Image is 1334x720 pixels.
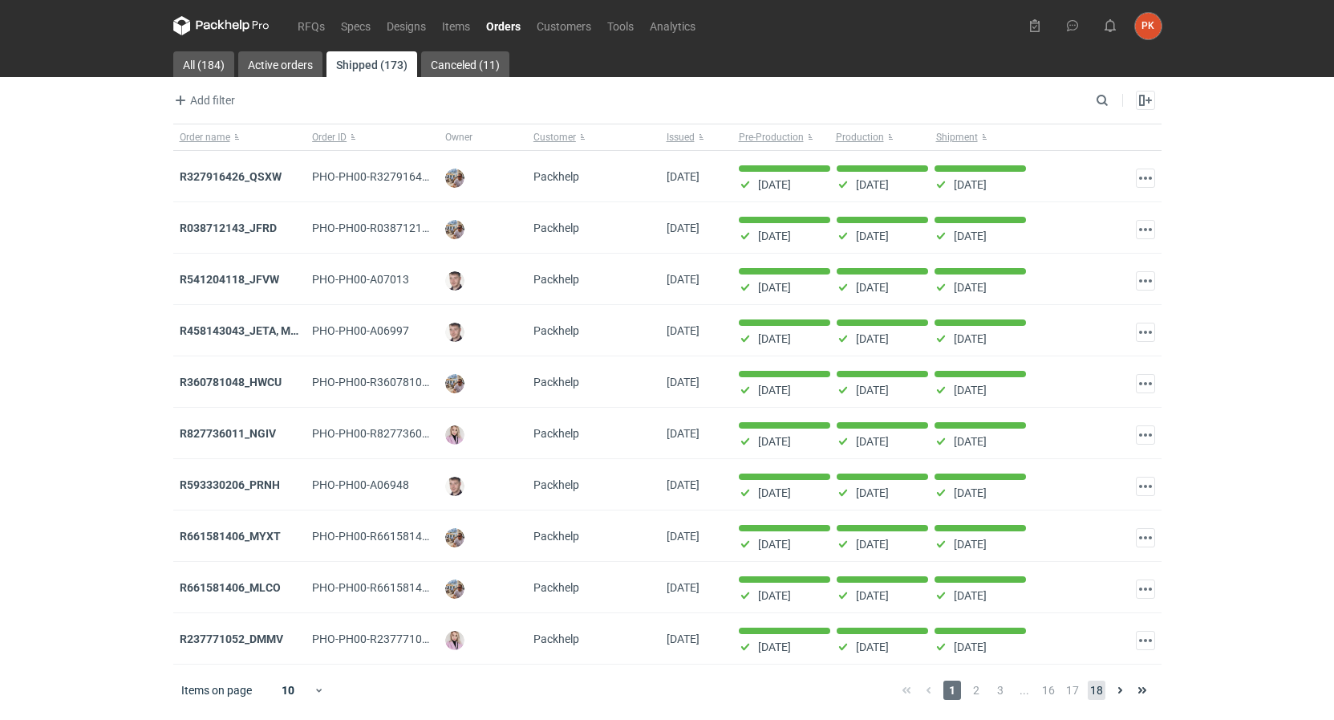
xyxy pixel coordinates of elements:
button: Add filter [170,91,236,110]
strong: R661581406_MYXT [180,530,281,543]
button: Actions [1136,477,1155,496]
p: [DATE] [758,230,791,242]
span: 18/07/2025 [667,273,699,286]
img: Michał Palasek [445,169,464,188]
span: Packhelp [533,170,579,183]
span: PHO-PH00-R237771052_DMMV [312,633,473,645]
span: Pre-Production [739,131,804,144]
span: 10/07/2025 [667,324,699,337]
button: Actions [1136,271,1155,291]
span: 2 [967,681,985,700]
button: Actions [1136,169,1155,188]
span: PHO-PH00-A07013 [312,273,409,286]
span: Shipment [936,131,978,144]
a: R038712143_JFRD [180,222,277,234]
button: Issued [660,124,732,150]
img: Michał Palasek [445,528,464,547]
strong: R593330206_PRNH [180,478,280,491]
img: Klaudia Wiśniewska [445,425,464,445]
button: PK [1135,13,1162,39]
span: Customer [533,131,576,144]
p: [DATE] [758,486,791,499]
img: Michał Palasek [445,374,464,393]
p: [DATE] [856,230,889,242]
a: Customers [529,16,599,35]
img: Maciej Sikora [445,323,464,342]
strong: R458143043_JETA, MOCP [180,324,313,337]
a: R327916426_QSXW [180,170,282,183]
button: Pre-Production [732,124,833,150]
span: Packhelp [533,222,579,234]
span: 06/08/2025 [667,170,699,183]
a: Items [434,16,478,35]
a: All (184) [173,51,234,77]
button: Actions [1136,631,1155,650]
a: Shipped (173) [326,51,417,77]
button: Actions [1136,528,1155,547]
img: Michał Palasek [445,580,464,599]
p: [DATE] [954,538,987,551]
span: 18 [1088,681,1105,700]
a: RFQs [290,16,333,35]
p: [DATE] [856,538,889,551]
span: 16 [1040,681,1057,700]
span: PHO-PH00-A06948 [312,478,409,491]
span: Packhelp [533,530,579,543]
svg: Packhelp Pro [173,16,270,35]
span: 1 [943,681,961,700]
a: R360781048_HWCU [180,376,282,388]
span: PHO-PH00-R038712143_JFRD [312,222,467,234]
p: [DATE] [954,589,987,602]
p: [DATE] [758,178,791,191]
img: Maciej Sikora [445,477,464,496]
span: Packhelp [533,427,579,440]
p: [DATE] [856,178,889,191]
p: [DATE] [856,384,889,397]
span: Items on page [181,682,252,698]
span: 06/06/2025 [667,530,699,543]
span: Packhelp [533,633,579,645]
span: Order name [180,131,230,144]
img: Michał Palasek [445,220,464,239]
p: [DATE] [758,281,791,294]
p: [DATE] [954,641,987,653]
span: PHO-PH00-R661581406_MYXT [312,530,469,543]
input: Search [1093,91,1144,110]
button: Actions [1136,580,1155,599]
p: [DATE] [758,589,791,602]
span: PHO-PH00-R327916426_QSXW [312,170,471,183]
p: [DATE] [758,641,791,653]
button: Order ID [306,124,439,150]
div: 10 [262,679,314,702]
span: PHO-PH00-R827736011_NGIV [312,427,466,440]
strong: R827736011_NGIV [180,427,276,440]
span: Packhelp [533,376,579,388]
div: Paulina Kempara [1135,13,1162,39]
a: Analytics [642,16,703,35]
span: ... [1016,681,1033,700]
span: PHO-PH00-R360781048_HWCU [312,376,472,388]
img: Maciej Sikora [445,271,464,291]
p: [DATE] [954,281,987,294]
p: [DATE] [856,641,889,653]
span: Packhelp [533,478,579,491]
p: [DATE] [758,384,791,397]
span: 08/07/2025 [667,376,699,388]
button: Shipment [933,124,1033,150]
strong: R661581406_MLCO [180,581,281,594]
span: 06/06/2025 [667,581,699,594]
span: Packhelp [533,324,579,337]
p: [DATE] [954,230,987,242]
button: Actions [1136,374,1155,393]
span: Owner [445,131,472,144]
button: Customer [527,124,660,150]
span: 17 [1064,681,1081,700]
span: Issued [667,131,695,144]
p: [DATE] [856,332,889,345]
a: Canceled (11) [421,51,509,77]
span: 3 [991,681,1009,700]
